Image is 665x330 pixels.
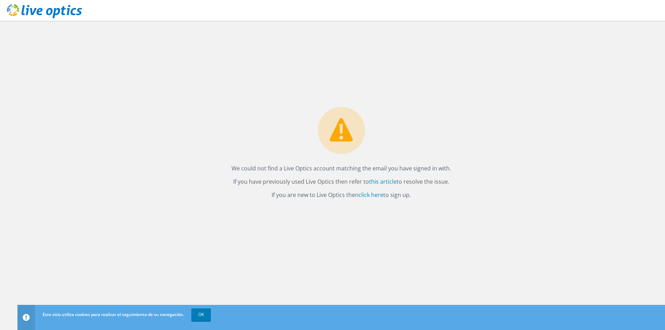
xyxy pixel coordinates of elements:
p: We could not find a Live Optics account matching the email you have signed in with. [231,163,451,173]
a: this article [369,178,397,185]
a: OK [191,308,211,321]
a: click here [359,191,383,199]
p: If you have previously used Live Optics then refer to to resolve the issue. [231,177,451,186]
span: Este sitio utiliza cookies para realizar el seguimiento de su navegación. [43,311,184,317]
p: If you are new to Live Optics then to sign up. [231,190,451,200]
